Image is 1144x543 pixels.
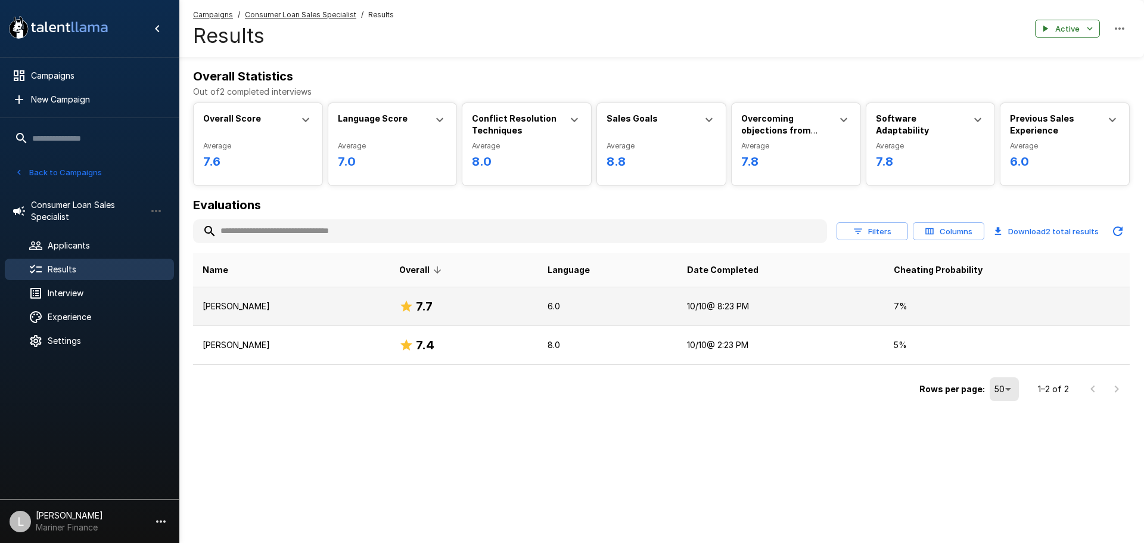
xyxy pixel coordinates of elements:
[677,326,884,365] td: 10/10 @ 2:23 PM
[193,86,1130,98] p: Out of 2 completed interviews
[876,113,929,135] b: Software Adaptability
[472,113,557,135] b: Conflict Resolution Techniques
[203,263,228,277] span: Name
[607,140,716,152] span: Average
[193,69,293,83] b: Overall Statistics
[338,152,447,171] h6: 7.0
[416,297,433,316] h6: 7.7
[741,152,851,171] h6: 7.8
[238,9,240,21] span: /
[919,383,985,395] p: Rows per page:
[876,140,986,152] span: Average
[989,219,1103,243] button: Download2 total results
[548,339,669,351] p: 8.0
[990,377,1019,401] div: 50
[741,140,851,152] span: Average
[203,140,313,152] span: Average
[472,140,582,152] span: Average
[677,287,884,326] td: 10/10 @ 8:23 PM
[203,300,380,312] p: [PERSON_NAME]
[894,339,1120,351] p: 5 %
[1010,152,1120,171] h6: 6.0
[1038,383,1069,395] p: 1–2 of 2
[548,300,669,312] p: 6.0
[894,263,983,277] span: Cheating Probability
[416,336,434,355] h6: 7.4
[245,10,356,19] u: Consumer Loan Sales Specialist
[1010,113,1074,135] b: Previous Sales Experience
[876,152,986,171] h6: 7.8
[193,23,394,48] h4: Results
[338,113,408,123] b: Language Score
[913,222,984,241] button: Columns
[894,300,1120,312] p: 7 %
[203,113,261,123] b: Overall Score
[193,198,261,212] b: Evaluations
[203,339,380,351] p: [PERSON_NAME]
[368,9,394,21] span: Results
[361,9,363,21] span: /
[1106,219,1130,243] button: Updated Today - 11:11 AM
[548,263,590,277] span: Language
[1010,140,1120,152] span: Average
[203,152,313,171] h6: 7.6
[193,10,233,19] u: Campaigns
[338,140,447,152] span: Average
[837,222,908,241] button: Filters
[607,113,658,123] b: Sales Goals
[472,152,582,171] h6: 8.0
[607,152,716,171] h6: 8.8
[1035,20,1100,38] button: Active
[399,263,445,277] span: Overall
[687,263,758,277] span: Date Completed
[741,113,817,147] b: Overcoming objections from customers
